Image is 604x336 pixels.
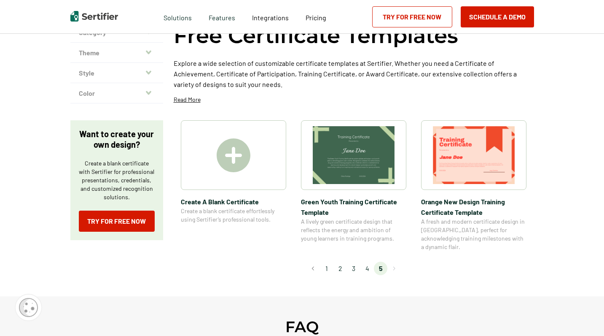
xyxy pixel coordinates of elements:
[301,120,406,251] a: Green Youth Training Certificate TemplateGreen Youth Training Certificate TemplateA lively green ...
[313,126,395,184] img: Green Youth Training Certificate Template
[19,298,38,317] img: Cookie Popup Icon
[164,11,192,22] span: Solutions
[360,262,374,275] li: page 4
[461,6,534,27] button: Schedule a Demo
[333,262,347,275] li: page 2
[181,196,286,207] span: Create A Blank Certificate
[252,14,289,22] span: Integrations
[374,262,387,275] li: page 5
[433,126,515,184] img: Orange New Design Training Certificate Template
[70,83,163,103] button: Color
[421,217,526,251] span: A fresh and modern certificate design in [GEOGRAPHIC_DATA], perfect for acknowledging training mi...
[209,11,235,22] span: Features
[70,63,163,83] button: Style
[174,58,534,89] p: Explore a wide selection of customizable certificate templates at Sertifier. Whether you need a C...
[79,211,155,232] a: Try for Free Now
[320,262,333,275] li: page 1
[387,262,401,275] button: Go to next page
[562,295,604,336] iframe: Chat Widget
[70,11,118,22] img: Sertifier | Digital Credentialing Platform
[181,207,286,224] span: Create a blank certificate effortlessly using Sertifier’s professional tools.
[217,138,250,172] img: Create A Blank Certificate
[301,196,406,217] span: Green Youth Training Certificate Template
[285,317,319,336] h2: FAQ
[306,11,326,22] a: Pricing
[174,22,458,49] h1: Free Certificate Templates
[70,43,163,63] button: Theme
[174,95,201,104] p: Read More
[79,129,155,150] p: Want to create your own design?
[347,262,360,275] li: page 3
[421,120,526,251] a: Orange New Design Training Certificate TemplateOrange New Design Training Certificate TemplateA f...
[372,6,452,27] a: Try for Free Now
[421,196,526,217] span: Orange New Design Training Certificate Template
[252,11,289,22] a: Integrations
[306,262,320,275] button: Go to previous page
[79,159,155,201] p: Create a blank certificate with Sertifier for professional presentations, credentials, and custom...
[301,217,406,243] span: A lively green certificate design that reflects the energy and ambition of young learners in trai...
[306,14,326,22] span: Pricing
